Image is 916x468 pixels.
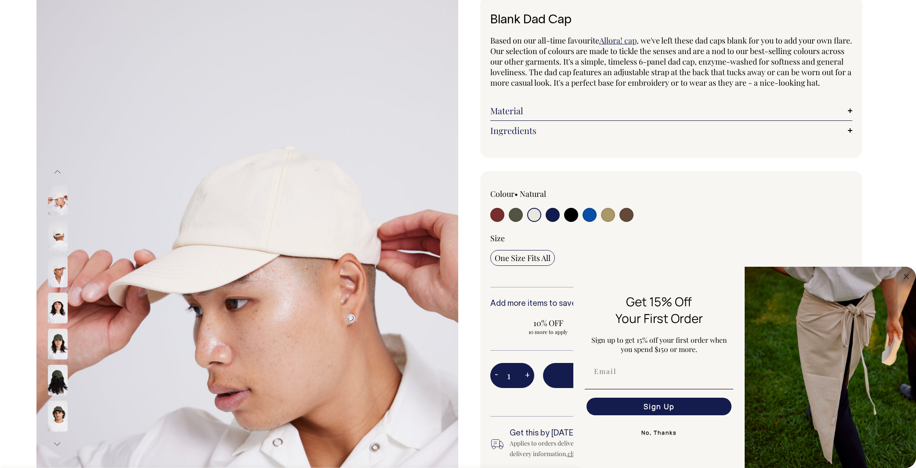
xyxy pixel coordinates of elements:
img: natural [48,221,68,251]
button: Add to bill —AUD25.00 [543,363,852,388]
div: Size [490,233,852,243]
span: One Size Fits All [495,253,550,263]
span: 10% OFF [495,318,602,328]
img: natural [48,257,68,287]
a: Ingredients [490,125,852,136]
a: Material [490,105,852,116]
span: , we've left these dad caps blank for you to add your own flare. Our selection of colours are mad... [490,35,852,88]
img: olive [48,365,68,395]
span: Based on our all-time favourite [490,35,599,46]
a: Allora! cap [599,35,637,46]
input: One Size Fits All [490,250,555,266]
img: 5e34ad8f-4f05-4173-92a8-ea475ee49ac9.jpeg [745,267,916,468]
img: olive [48,401,68,432]
span: 10 more to apply [495,328,602,335]
span: Your First Order [615,310,703,327]
button: - [490,367,503,385]
span: Sign up to get 15% off your first order when you spend $150 or more. [591,335,727,354]
img: olive [48,329,68,359]
span: Spend AUD350 more to get FREE SHIPPING [543,393,852,404]
button: Close dialog [901,271,912,282]
input: 10% OFF 10 more to apply [490,315,607,338]
button: No, Thanks [585,424,733,442]
button: Next [51,434,64,454]
h6: Get this by [DATE] [510,429,688,438]
button: Sign Up [587,398,731,415]
label: Natural [520,189,546,199]
h6: Add more items to save [490,300,852,308]
h1: Blank Dad Cap [490,14,852,27]
img: natural [48,293,68,323]
span: • [514,189,518,199]
a: click here [568,450,594,458]
div: Colour [490,189,635,199]
div: Applies to orders delivered in Australian metro areas. For all delivery information, . [510,438,688,459]
img: natural [48,185,68,215]
button: + [521,367,534,385]
button: Previous [51,162,64,182]
span: Get 15% Off [626,293,692,310]
input: Email [587,363,731,380]
div: FLYOUT Form [573,267,916,468]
